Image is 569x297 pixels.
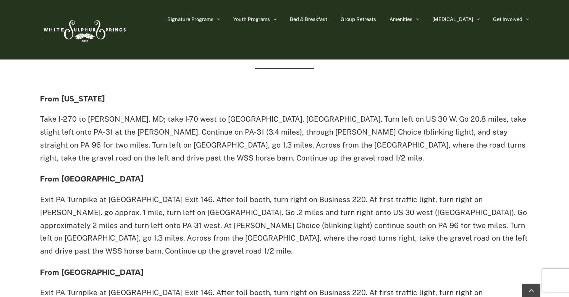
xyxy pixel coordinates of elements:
[432,17,473,22] span: [MEDICAL_DATA]
[40,193,529,258] p: Exit PA Turnpike at [GEOGRAPHIC_DATA] Exit 146. After toll booth, turn right on Business 220. At ...
[341,17,376,22] span: Group Retreats
[290,17,327,22] span: Bed & Breakfast
[40,174,143,183] strong: From [GEOGRAPHIC_DATA]
[390,17,412,22] span: Amenities
[40,268,143,277] strong: From [GEOGRAPHIC_DATA]
[233,17,270,22] span: Youth Programs
[40,94,105,103] strong: From [US_STATE]
[40,12,128,48] img: White Sulphur Springs Logo
[167,17,213,22] span: Signature Programs
[40,113,529,164] p: Take I-270 to [PERSON_NAME], MD; take I-70 west to [GEOGRAPHIC_DATA], [GEOGRAPHIC_DATA]. Turn lef...
[493,17,522,22] span: Get Involved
